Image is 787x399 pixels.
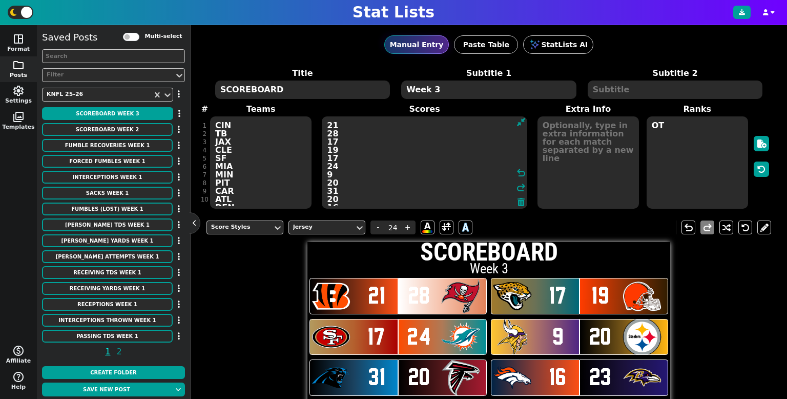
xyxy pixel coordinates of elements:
span: 31 [368,364,386,390]
div: Score Styles [211,223,268,232]
label: # [201,103,208,115]
label: Extra Info [533,103,643,115]
span: undo [515,167,527,179]
span: redo [515,182,527,194]
span: 9 [552,324,564,349]
span: 17 [549,283,567,308]
span: 23 [590,364,612,390]
button: Manual Entry [384,35,449,54]
button: Sacks Week 1 [42,187,173,199]
h5: Saved Posts [42,32,97,43]
span: 20 [408,364,431,390]
button: Receiving TDs Week 1 [42,266,173,279]
input: Search [42,49,185,63]
label: Teams [206,103,316,115]
label: Subtitle 2 [582,67,769,79]
button: [PERSON_NAME] Yards Week 1 [42,234,173,247]
label: Title [210,67,396,79]
label: Scores [316,103,534,115]
button: Interceptions Thrown Week 1 [42,314,173,327]
span: + [400,221,416,234]
div: KNFL 25-26 [47,90,148,99]
button: Create Folder [42,366,185,379]
span: 24 [407,324,431,349]
span: space_dashboard [12,33,25,45]
div: 7 [201,171,209,179]
span: 21 [368,283,386,308]
textarea: Week 3 [401,81,576,99]
span: 19 [592,283,610,308]
button: Fumbles (Lost) Week 1 [42,203,173,215]
h1: SCOREBOARD [307,241,670,265]
span: help [12,371,25,383]
span: 17 [368,324,386,349]
button: StatLists AI [523,35,593,54]
button: Save new post [42,383,171,396]
div: 9 [201,187,209,195]
button: [PERSON_NAME] TDs Week 1 [42,218,173,231]
button: SCOREBOARD Week 3 [42,107,173,120]
div: 10 [201,195,209,204]
div: 5 [201,154,209,163]
span: - [370,221,386,234]
button: Forced Fumbles Week 1 [42,155,173,168]
span: 16 [549,364,567,390]
span: monetization_on [12,345,25,357]
span: folder [12,59,25,71]
button: Fumble Recoveries Week 1 [42,139,173,152]
div: 2 [201,130,209,138]
button: Receptions Week 1 [42,298,173,311]
label: Subtitle 1 [396,67,582,79]
label: Multi-select [144,32,182,41]
div: 1 [201,122,209,130]
button: SCOREBOARD Week 2 [42,123,173,136]
div: 6 [201,163,209,171]
div: Jersey [293,223,350,232]
span: undo [682,222,695,234]
span: A [462,219,469,236]
textarea: 21 28 17 19 17 24 9 20 31 20 16 23 27 24 13 20 27 28 17 28 21 23 27 16 20 17 26 27 38 17 13 16 [322,116,527,209]
span: settings [12,85,25,97]
div: 4 [201,146,209,154]
h2: Week 3 [307,262,670,276]
span: 1 [103,345,112,358]
span: 28 [408,283,431,308]
button: redo [700,221,714,234]
button: Paste Table [454,35,518,54]
button: [PERSON_NAME] Attempts Week 1 [42,250,173,263]
label: Ranks [643,103,752,115]
span: photo_library [12,111,25,123]
div: 8 [201,179,209,187]
textarea: CIN TB JAX CLE SF MIA MIN PIT CAR ATL DEN [MEDICAL_DATA] GB CHI IND TEN NYJ LAC NE [PERSON_NAME] ... [210,116,312,209]
h1: Stat Lists [353,3,434,22]
div: 3 [201,138,209,146]
textarea: SCOREBOARD [215,81,390,99]
button: undo [681,221,695,234]
span: redo [701,222,714,234]
div: Filter [47,71,170,79]
button: Passing TDs Week 1 [42,330,173,343]
button: Interceptions Week 1 [42,171,173,184]
span: 2 [115,345,123,358]
div: 11 [201,204,209,212]
button: Receiving Yards Week 1 [42,282,173,295]
textarea: OT [647,116,748,209]
span: 20 [590,324,612,349]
